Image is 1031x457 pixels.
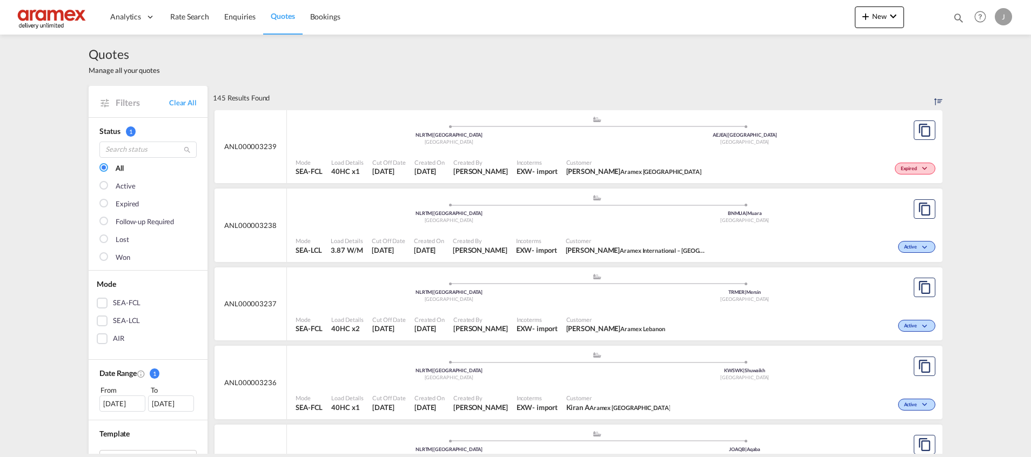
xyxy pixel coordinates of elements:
[914,120,935,140] button: Copy Quote
[215,346,942,419] div: ANL000003236 assets/icons/custom/ship-fill.svgassets/icons/custom/roll-o-plane.svgOriginRotterdam...
[517,324,533,333] div: EXW
[148,395,194,412] div: [DATE]
[99,385,147,395] div: From
[331,166,364,176] span: 40HC x 1
[432,367,433,373] span: |
[516,237,557,245] span: Incoterms
[726,132,728,138] span: |
[914,357,935,376] button: Copy Quote
[566,158,701,166] span: Customer
[453,315,508,324] span: Created By
[591,195,604,200] md-icon: assets/icons/custom/ship-fill.svg
[150,368,159,379] span: 1
[183,146,191,154] md-icon: icon-magnify
[432,446,433,452] span: |
[453,166,508,176] span: Janice Camporaso
[372,166,406,176] span: 7 Oct 2025
[224,299,277,308] span: ANL000003237
[169,98,197,107] a: Clear All
[331,394,364,402] span: Load Details
[372,245,405,255] span: 7 Oct 2025
[97,279,116,288] span: Mode
[296,394,323,402] span: Mode
[425,139,473,145] span: [GEOGRAPHIC_DATA]
[310,12,340,21] span: Bookings
[904,322,920,330] span: Active
[728,210,762,216] span: BNMUA Muara
[414,315,445,324] span: Created On
[855,6,904,28] button: icon-plus 400-fgNewicon-chevron-down
[296,245,322,255] span: SEA-LCL
[566,402,671,412] span: Kiran A Aramex Kuwait
[898,320,935,332] div: Change Status Here
[432,289,433,295] span: |
[591,117,604,122] md-icon: assets/icons/custom/ship-fill.svg
[215,189,942,262] div: ANL000003238 assets/icons/custom/ship-fill.svgassets/icons/custom/roll-o-plane.svgOriginRotterdam...
[517,166,533,176] div: EXW
[116,163,124,174] div: All
[971,8,995,27] div: Help
[995,8,1012,25] div: J
[914,278,935,297] button: Copy Quote
[746,210,747,216] span: |
[331,246,363,254] span: 3.87 W/M
[517,166,558,176] div: EXW import
[224,142,277,151] span: ANL000003239
[97,333,199,344] md-checkbox: AIR
[566,394,671,402] span: Customer
[116,217,174,227] div: Follow-up Required
[887,10,900,23] md-icon: icon-chevron-down
[720,217,769,223] span: [GEOGRAPHIC_DATA]
[331,158,364,166] span: Load Details
[920,245,933,251] md-icon: icon-chevron-down
[620,325,665,332] span: Aramex Lebanon
[414,237,444,245] span: Created On
[720,296,769,302] span: [GEOGRAPHIC_DATA]
[113,298,140,308] div: SEA-FCL
[99,368,137,378] span: Date Range
[920,402,933,408] md-icon: icon-chevron-down
[296,402,323,412] span: SEA-FCL
[224,378,277,387] span: ANL000003236
[432,132,433,138] span: |
[566,324,665,333] span: Farid Kachouh Aramex Lebanon
[859,12,900,21] span: New
[918,281,931,294] md-icon: assets/icons/custom/copyQuote.svg
[566,315,665,324] span: Customer
[914,435,935,454] button: Copy Quote
[532,166,557,176] div: - import
[453,245,507,255] span: Janice Camporaso
[724,367,765,373] span: KWSWK Shuwaikh
[97,298,199,308] md-checkbox: SEA-FCL
[126,126,136,137] span: 1
[566,166,701,176] span: Anjana Krishnan Aramex UAE
[453,324,508,333] span: Janice Camporaso
[591,352,604,358] md-icon: assets/icons/custom/ship-fill.svg
[517,394,558,402] span: Incoterms
[517,324,558,333] div: EXW import
[416,132,483,138] span: NLRTM [GEOGRAPHIC_DATA]
[372,315,406,324] span: Cut Off Date
[372,394,406,402] span: Cut Off Date
[729,446,760,452] span: JOAQB Aqaba
[904,244,920,251] span: Active
[331,402,364,412] span: 40HC x 1
[532,402,557,412] div: - import
[414,394,445,402] span: Created On
[414,158,445,166] span: Created On
[516,245,557,255] div: EXW import
[918,360,931,373] md-icon: assets/icons/custom/copyQuote.svg
[372,324,406,333] span: 7 Oct 2025
[89,45,160,63] span: Quotes
[416,289,483,295] span: NLRTM [GEOGRAPHIC_DATA]
[532,245,557,255] div: - import
[16,5,89,29] img: dca169e0c7e311edbe1137055cab269e.png
[895,163,935,174] div: Change Status Here
[720,139,769,145] span: [GEOGRAPHIC_DATA]
[296,158,323,166] span: Mode
[116,97,169,109] span: Filters
[620,168,701,175] span: Aramex [GEOGRAPHIC_DATA]
[116,181,135,192] div: Active
[517,402,533,412] div: EXW
[99,395,145,412] div: [DATE]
